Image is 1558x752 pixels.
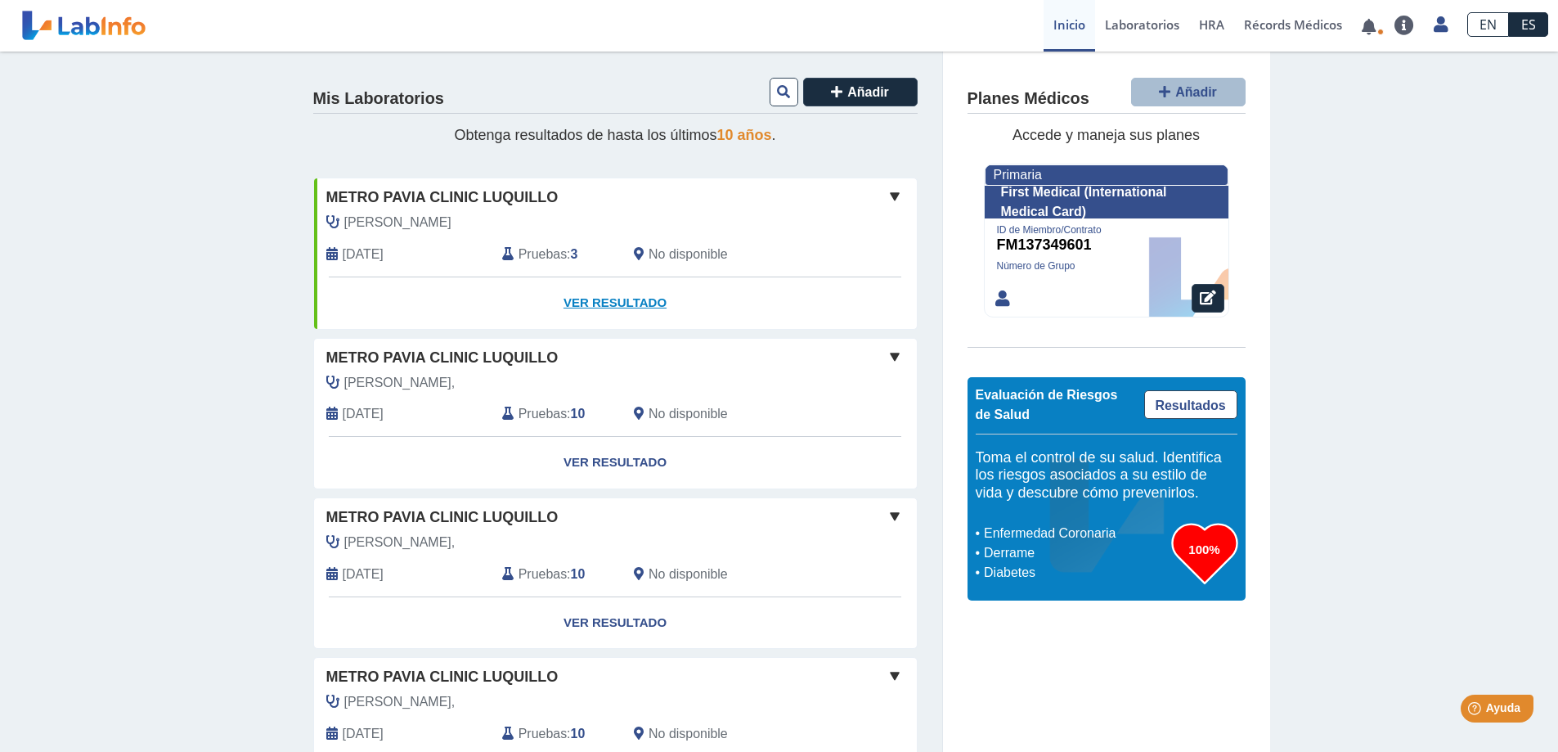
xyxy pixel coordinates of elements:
[313,89,444,109] h4: Mis Laboratorios
[980,524,1172,543] li: Enfermedad Coronaria
[343,565,384,584] span: 2024-10-04
[343,404,384,424] span: 2025-06-05
[571,567,586,581] b: 10
[326,666,559,688] span: Metro Pavia Clinic Luquillo
[847,85,889,99] span: Añadir
[519,565,567,584] span: Pruebas
[490,245,622,264] div: :
[343,724,384,744] span: 2024-09-13
[649,404,728,424] span: No disponible
[980,563,1172,583] li: Diabetes
[649,565,728,584] span: No disponible
[343,245,384,264] span: 2025-10-08
[1509,12,1548,37] a: ES
[490,565,622,584] div: :
[490,404,622,424] div: :
[326,507,559,529] span: Metro Pavia Clinic Luquillo
[314,597,917,649] a: Ver Resultado
[344,692,456,712] span: Del Toro,
[803,78,918,106] button: Añadir
[1467,12,1509,37] a: EN
[326,347,559,369] span: Metro Pavia Clinic Luquillo
[968,89,1089,109] h4: Planes Médicos
[571,727,586,741] b: 10
[454,127,775,143] span: Obtenga resultados de hasta los últimos .
[649,245,728,264] span: No disponible
[344,533,456,552] span: Gonzalez Badillo,
[314,437,917,489] a: Ver Resultado
[344,213,451,232] span: Del Toro, Andrea
[717,127,772,143] span: 10 años
[1144,390,1237,419] a: Resultados
[571,407,586,421] b: 10
[1012,127,1200,143] span: Accede y maneja sus planes
[344,373,456,393] span: Del Toro,
[490,724,622,744] div: :
[980,543,1172,563] li: Derrame
[519,245,567,264] span: Pruebas
[519,404,567,424] span: Pruebas
[1199,16,1224,33] span: HRA
[519,724,567,744] span: Pruebas
[314,277,917,329] a: Ver Resultado
[1412,688,1540,734] iframe: Help widget launcher
[326,187,559,209] span: Metro Pavia Clinic Luquillo
[571,247,578,261] b: 3
[1172,539,1237,560] h3: 100%
[649,724,728,744] span: No disponible
[1175,85,1217,99] span: Añadir
[994,168,1042,182] span: Primaria
[976,449,1237,502] h5: Toma el control de su salud. Identifica los riesgos asociados a su estilo de vida y descubre cómo...
[1131,78,1246,106] button: Añadir
[976,388,1118,421] span: Evaluación de Riesgos de Salud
